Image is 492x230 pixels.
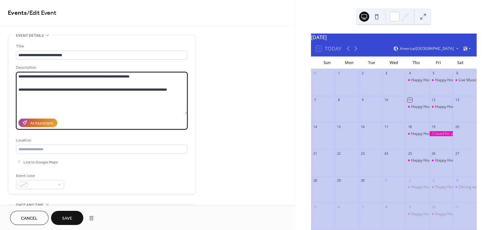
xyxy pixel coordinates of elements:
[16,64,186,71] div: Description
[429,78,453,83] div: Happy Hour 3-7pm
[455,71,459,76] div: 6
[449,56,472,69] div: Sat
[313,178,318,183] div: 28
[455,178,459,183] div: 4
[51,211,83,225] button: Save
[313,98,318,102] div: 7
[311,34,477,41] div: [DATE]
[23,159,58,165] span: Link to Google Maps
[336,178,341,183] div: 29
[16,32,44,39] span: Event details
[383,56,405,69] div: Wed
[313,151,318,156] div: 21
[453,185,477,190] div: Closing early at 4pm for a private event
[360,151,365,156] div: 23
[407,178,412,183] div: 2
[435,104,468,110] div: Happy Hour 3-7pm
[431,98,436,102] div: 12
[405,56,427,69] div: Thu
[313,205,318,209] div: 5
[400,47,454,51] span: America/[GEOGRAPHIC_DATA]
[455,98,459,102] div: 13
[429,158,453,163] div: Happy Hour 3-7pm
[16,137,186,144] div: Location
[407,71,412,76] div: 4
[435,211,468,217] div: Happy Hour 3-7pm
[411,211,444,217] div: Happy Hour 3-7pm
[429,131,453,136] div: Closed for private event
[10,211,49,225] button: Cancel
[384,124,388,129] div: 17
[384,178,388,183] div: 1
[360,56,383,69] div: Tue
[336,71,341,76] div: 1
[435,185,468,190] div: Happy Hour 3-7pm
[455,151,459,156] div: 27
[435,78,468,83] div: Happy Hour 3-7pm
[455,205,459,209] div: 11
[360,98,365,102] div: 9
[313,124,318,129] div: 14
[336,205,341,209] div: 6
[411,158,444,163] div: Happy Hour 3-7pm
[406,104,429,110] div: Happy Hour 3-7pm
[313,71,318,76] div: 31
[431,71,436,76] div: 5
[406,211,429,217] div: Happy Hour 3-7pm
[336,98,341,102] div: 8
[338,56,360,69] div: Mon
[316,56,338,69] div: Sun
[407,205,412,209] div: 9
[435,158,468,163] div: Happy Hour 3-7pm
[411,104,444,110] div: Happy Hour 3-7pm
[360,205,365,209] div: 7
[431,124,436,129] div: 19
[458,78,477,83] div: Live Music
[62,215,72,222] span: Save
[21,215,38,222] span: Cancel
[406,158,429,163] div: Happy Hour 3-7pm
[455,124,459,129] div: 20
[16,173,63,179] div: Event color
[406,78,429,83] div: Happy Hour 3-7pm
[406,131,429,136] div: Happy Hour 3-7pm
[431,151,436,156] div: 26
[427,56,449,69] div: Fri
[30,120,53,126] div: AI Assistant
[336,124,341,129] div: 15
[453,78,477,83] div: Live Music
[429,211,453,217] div: Happy Hour 3-7pm
[384,71,388,76] div: 3
[429,185,453,190] div: Happy Hour 3-7pm
[384,205,388,209] div: 8
[18,119,57,127] button: AI Assistant
[411,78,444,83] div: Happy Hour 3-7pm
[27,7,56,19] span: / Edit Event
[360,124,365,129] div: 16
[431,178,436,183] div: 3
[336,151,341,156] div: 22
[384,98,388,102] div: 10
[429,104,453,110] div: Happy Hour 3-7pm
[411,131,444,136] div: Happy Hour 3-7pm
[384,151,388,156] div: 24
[16,202,44,208] span: Date and time
[16,43,186,50] div: Title
[407,151,412,156] div: 25
[407,98,412,102] div: 11
[407,124,412,129] div: 18
[8,7,27,19] a: Events
[406,185,429,190] div: Happy Hour 3-7pm
[360,71,365,76] div: 2
[360,178,365,183] div: 30
[431,205,436,209] div: 10
[411,185,444,190] div: Happy Hour 3-7pm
